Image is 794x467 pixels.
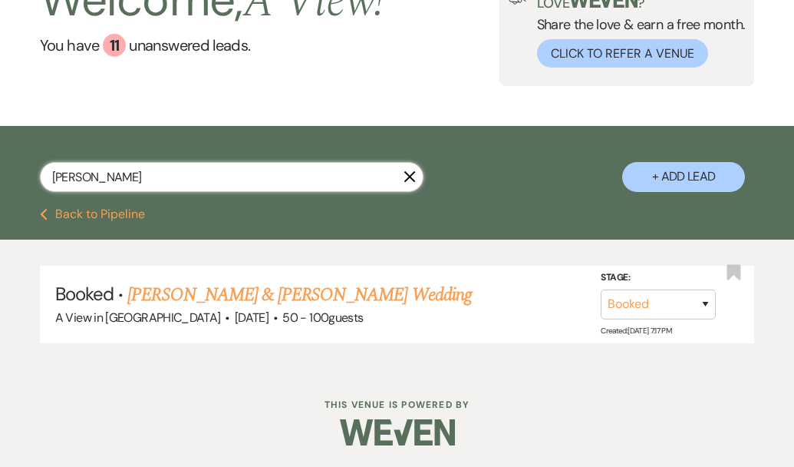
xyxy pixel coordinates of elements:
[601,270,716,286] label: Stage:
[340,406,455,459] img: Weven Logo
[55,310,221,326] span: A View in [GEOGRAPHIC_DATA]
[235,310,269,326] span: [DATE]
[55,282,114,306] span: Booked
[40,162,423,192] input: Search by name, event date, email address or phone number
[282,310,363,326] span: 50 - 100 guests
[127,281,471,309] a: [PERSON_NAME] & [PERSON_NAME] Wedding
[40,34,384,57] a: You have 11 unanswered leads.
[601,326,671,336] span: Created: [DATE] 7:17 PM
[537,39,708,68] button: Click to Refer a Venue
[622,162,745,192] button: + Add Lead
[103,34,126,57] div: 11
[40,208,145,220] button: Back to Pipeline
